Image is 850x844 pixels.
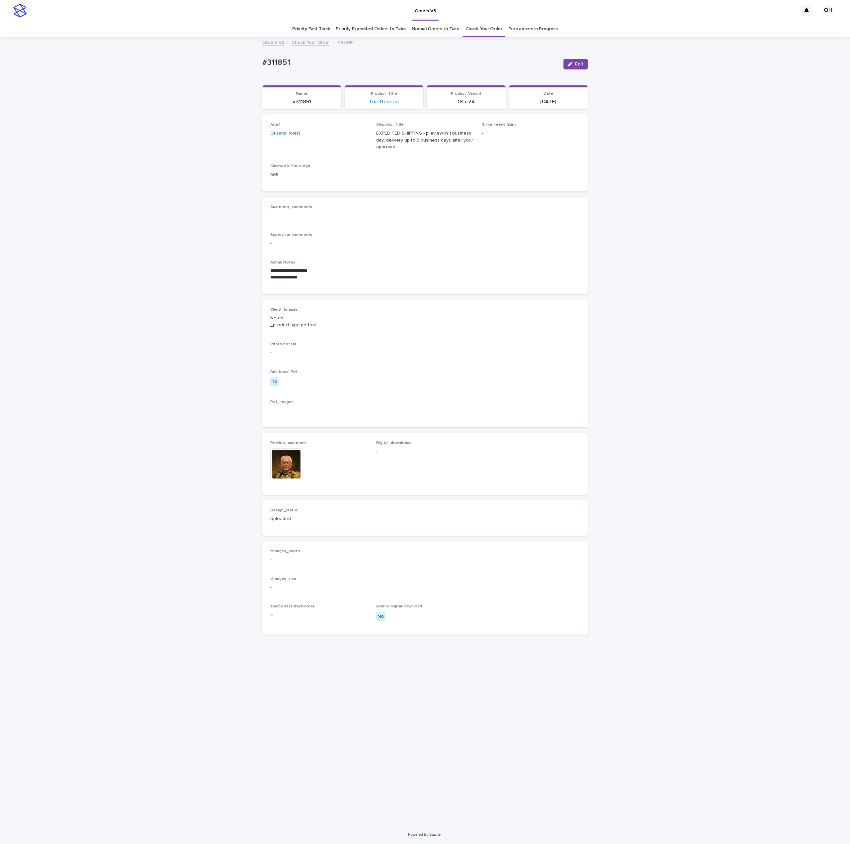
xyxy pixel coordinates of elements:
[270,171,368,178] p: 565
[270,508,298,512] span: Design_status
[337,39,355,46] p: #311851
[262,38,284,46] a: Orders V3
[270,212,580,219] p: -
[270,515,368,522] p: Uploaded
[270,342,297,346] span: Photo not OK
[823,5,833,16] div: OH
[270,407,580,414] p: -
[270,604,314,608] span: source-fast-track-order
[262,58,558,67] p: #311851
[270,400,294,404] span: Pet_Images
[270,123,281,127] span: Artist
[371,92,397,96] span: Product_Title
[376,123,404,127] span: Shipping_Title
[482,130,580,137] p: -
[376,612,385,621] div: No
[270,205,312,209] span: Customer_comments
[270,441,306,445] span: Preview_customer
[563,59,588,69] button: Edit
[270,130,300,137] a: OksanaHolets
[369,99,399,105] a: The General
[270,233,312,237] span: Supervisor comments
[270,164,310,168] span: Claimed X Hours Ago
[270,349,580,356] p: -
[270,240,580,247] p: -
[292,38,330,46] a: Check Your Order
[270,370,297,374] span: Additional Pet
[376,441,411,445] span: Digital_downloads
[270,261,295,264] span: Admin Notes
[336,21,406,37] a: Priority Expedited Orders to Take
[270,584,580,591] p: -
[13,4,27,17] img: stacker-logo-s-only.png
[270,549,300,553] span: changes_photo
[482,123,517,127] span: Since needs fixing
[412,21,460,37] a: Normal Orders to Take
[466,21,502,37] a: Check Your Order
[431,99,502,105] p: 18 x 24
[451,92,481,96] span: Product_Variant
[270,577,297,581] span: changes_size
[270,556,580,563] p: -
[296,92,307,96] span: Name
[408,832,442,836] a: Powered By Stacker
[508,21,558,37] a: Freelancers in Progress
[270,377,279,386] div: no
[270,308,298,312] span: Client_Images
[376,130,474,151] p: EXPEDITED SHIPPING - preview in 1 business day; delivery up to 5 business days after your approval.
[575,62,583,66] span: Edit
[292,21,330,37] a: Priority Fast Track
[266,99,337,105] p: #311851
[270,315,580,329] p: Notes: _product-type:portrait
[376,604,422,608] span: source-digital-download
[544,92,553,96] span: Date
[513,99,584,105] p: [DATE]
[376,448,474,455] p: -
